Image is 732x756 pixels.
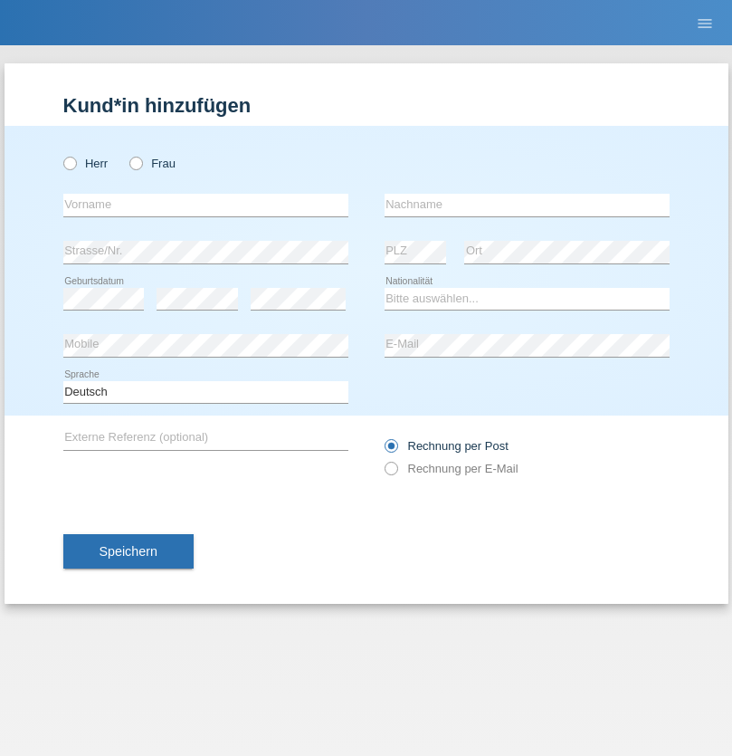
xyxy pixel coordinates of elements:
h1: Kund*in hinzufügen [63,94,670,117]
label: Frau [129,157,176,170]
i: menu [696,14,714,33]
input: Rechnung per E-Mail [385,462,396,484]
input: Herr [63,157,75,168]
label: Rechnung per Post [385,439,509,453]
input: Frau [129,157,141,168]
a: menu [687,17,723,28]
label: Rechnung per E-Mail [385,462,518,475]
button: Speichern [63,534,194,569]
span: Speichern [100,544,157,559]
label: Herr [63,157,109,170]
input: Rechnung per Post [385,439,396,462]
